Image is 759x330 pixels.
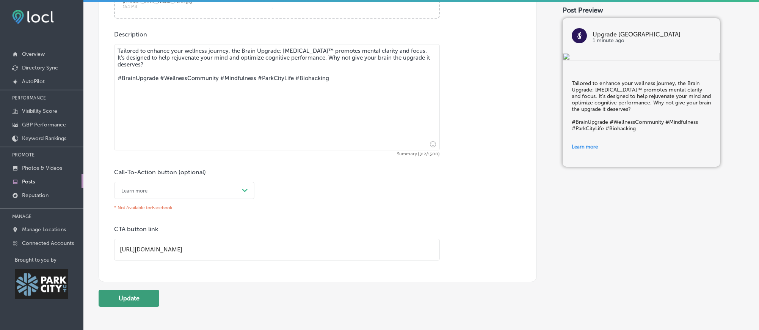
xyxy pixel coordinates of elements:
p: Photos & Videos [22,165,62,171]
span: Learn more [572,144,598,150]
img: fda3e92497d09a02dc62c9cd864e3231.png [12,10,54,24]
p: GBP Performance [22,122,66,128]
img: 4e5d515e-474c-42d1-875d-7af4a3fb4cae [563,53,720,62]
p: Reputation [22,192,49,199]
p: 1 minute ago [593,38,711,44]
p: Posts [22,178,35,185]
button: Update [99,290,159,307]
p: * Not Available for Facebook [114,202,254,213]
label: Description [114,31,147,38]
p: Directory Sync [22,65,58,71]
p: Brought to you by [15,257,83,263]
a: Learn more [572,139,711,155]
span: Summary (312/1500) [114,152,440,156]
p: Upgrade [GEOGRAPHIC_DATA] [593,32,711,38]
label: Call-To-Action button (optional) [114,169,206,176]
p: Keyword Rankings [22,135,66,142]
p: Manage Locations [22,226,66,233]
p: Overview [22,51,45,57]
h5: Tailored to enhance your wellness journey, the Brain Upgrade: [MEDICAL_DATA]™ promotes mental cla... [572,80,711,132]
div: Post Preview [563,6,744,14]
p: CTA button link [114,226,440,233]
span: Insert emoji [427,139,436,149]
img: Park City [15,269,68,299]
textarea: Tailored to enhance your wellness journey, the Brain Upgrade: [MEDICAL_DATA]™ promotes mental cla... [114,44,440,150]
p: AutoPilot [22,78,45,85]
img: logo [572,28,587,43]
p: Visibility Score [22,108,57,114]
p: Connected Accounts [22,240,74,246]
div: Learn more [121,188,147,193]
